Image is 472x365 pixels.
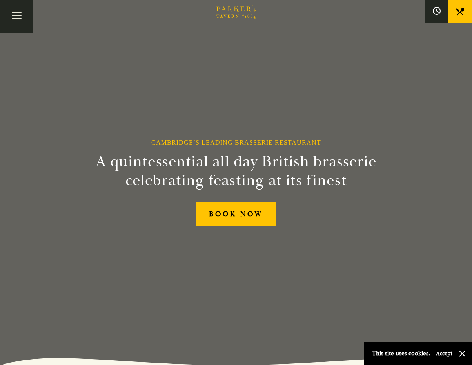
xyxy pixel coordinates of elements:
button: Accept [436,350,452,357]
p: This site uses cookies. [372,348,430,359]
button: Close and accept [458,350,466,358]
h2: A quintessential all day British brasserie celebrating feasting at its finest [57,152,415,190]
h1: Cambridge’s Leading Brasserie Restaurant [151,139,321,146]
a: BOOK NOW [196,202,276,226]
